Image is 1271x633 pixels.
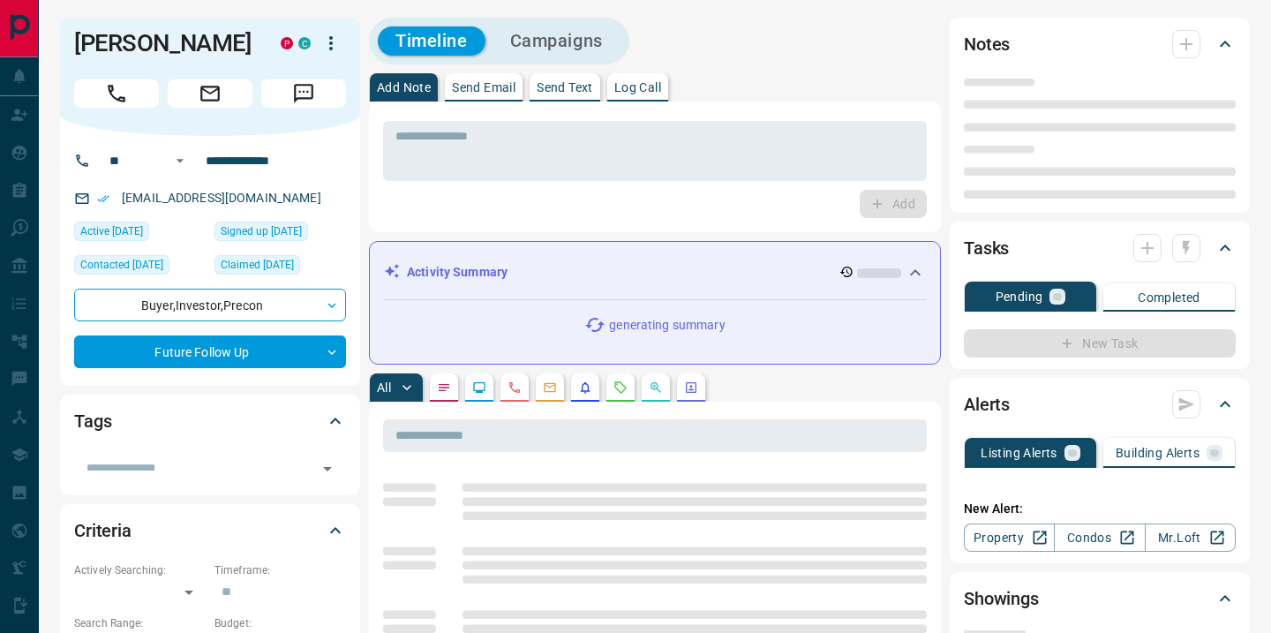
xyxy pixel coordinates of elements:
[1116,447,1200,459] p: Building Alerts
[684,381,698,395] svg: Agent Actions
[1054,524,1145,552] a: Condos
[537,81,593,94] p: Send Text
[214,255,346,280] div: Sat Mar 02 2024
[437,381,451,395] svg: Notes
[996,290,1043,303] p: Pending
[378,26,485,56] button: Timeline
[964,30,1010,58] h2: Notes
[614,81,661,94] p: Log Call
[452,81,515,94] p: Send Email
[964,23,1236,65] div: Notes
[407,263,508,282] p: Activity Summary
[281,37,293,49] div: property.ca
[964,234,1009,262] h2: Tasks
[74,562,206,578] p: Actively Searching:
[74,222,206,246] div: Mon Oct 13 2025
[543,381,557,395] svg: Emails
[609,316,725,335] p: generating summary
[315,456,340,481] button: Open
[493,26,620,56] button: Campaigns
[964,227,1236,269] div: Tasks
[74,335,346,368] div: Future Follow Up
[981,447,1057,459] p: Listing Alerts
[74,615,206,631] p: Search Range:
[377,81,431,94] p: Add Note
[169,150,191,171] button: Open
[74,289,346,321] div: Buyer , Investor , Precon
[221,256,294,274] span: Claimed [DATE]
[97,192,109,205] svg: Email Verified
[508,381,522,395] svg: Calls
[964,524,1055,552] a: Property
[214,562,346,578] p: Timeframe:
[214,222,346,246] div: Mon Oct 23 2017
[80,222,143,240] span: Active [DATE]
[472,381,486,395] svg: Lead Browsing Activity
[74,400,346,442] div: Tags
[74,516,132,545] h2: Criteria
[964,577,1236,620] div: Showings
[74,407,111,435] h2: Tags
[214,615,346,631] p: Budget:
[1145,524,1236,552] a: Mr.Loft
[74,79,159,108] span: Call
[261,79,346,108] span: Message
[964,500,1236,518] p: New Alert:
[578,381,592,395] svg: Listing Alerts
[649,381,663,395] svg: Opportunities
[964,390,1010,418] h2: Alerts
[298,37,311,49] div: condos.ca
[122,191,321,205] a: [EMAIL_ADDRESS][DOMAIN_NAME]
[221,222,302,240] span: Signed up [DATE]
[384,256,926,289] div: Activity Summary
[74,509,346,552] div: Criteria
[613,381,628,395] svg: Requests
[74,255,206,280] div: Tue Jul 08 2025
[168,79,252,108] span: Email
[964,383,1236,426] div: Alerts
[964,584,1039,613] h2: Showings
[1138,291,1200,304] p: Completed
[74,29,254,57] h1: [PERSON_NAME]
[80,256,163,274] span: Contacted [DATE]
[377,381,391,394] p: All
